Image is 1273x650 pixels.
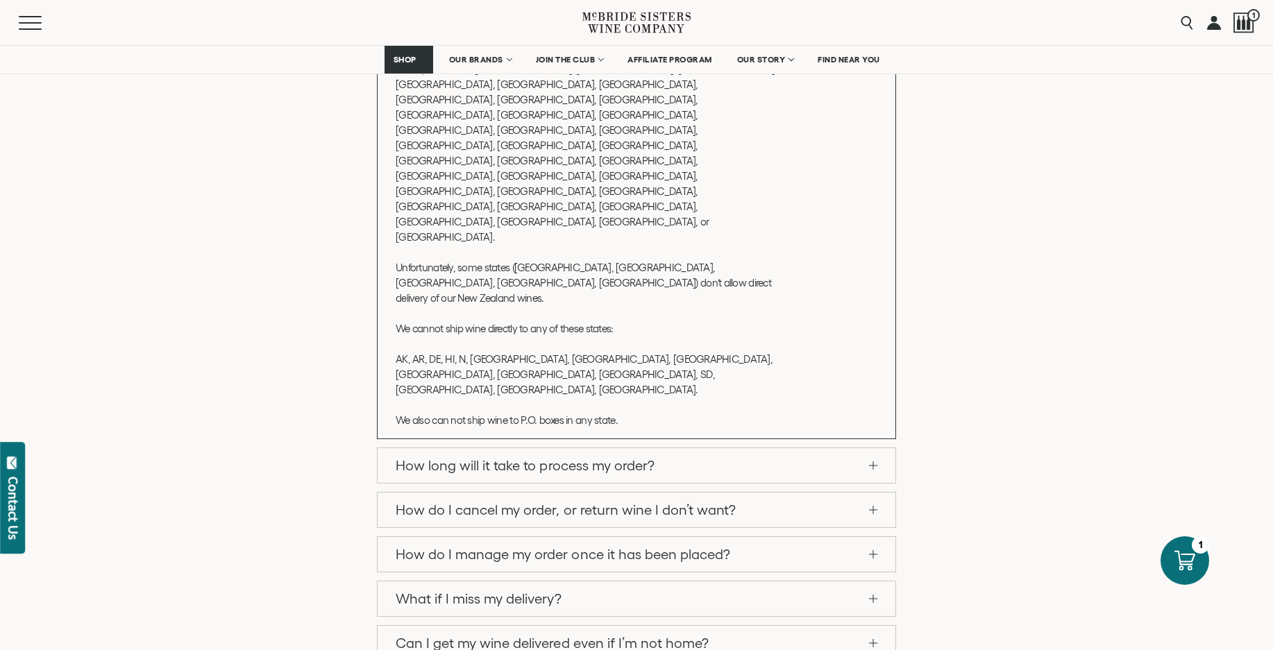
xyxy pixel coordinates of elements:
[809,46,889,74] a: FIND NEAR YOU
[627,55,712,65] span: AFFILIATE PROGRAM
[396,62,782,428] p: Yes, if you’re in AZ, [GEOGRAPHIC_DATA], [GEOGRAPHIC_DATA], [GEOGRAPHIC_DATA], [GEOGRAPHIC_DATA],...
[385,46,433,74] a: SHOP
[527,46,612,74] a: JOIN THE CLUB
[6,477,20,540] div: Contact Us
[394,55,417,65] span: SHOP
[378,581,895,616] a: What if I miss my delivery?
[536,55,596,65] span: JOIN THE CLUB
[618,46,721,74] a: AFFILIATE PROGRAM
[737,55,786,65] span: OUR STORY
[818,55,880,65] span: FIND NEAR YOU
[449,55,503,65] span: OUR BRANDS
[728,46,802,74] a: OUR STORY
[19,16,69,30] button: Mobile Menu Trigger
[378,537,895,572] a: How do I manage my order once it has been placed?
[378,448,895,483] a: How long will it take to process my order?
[1247,9,1260,22] span: 1
[378,493,895,527] a: How do I cancel my order, or return wine I don’t want?
[440,46,520,74] a: OUR BRANDS
[1192,536,1209,554] div: 1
